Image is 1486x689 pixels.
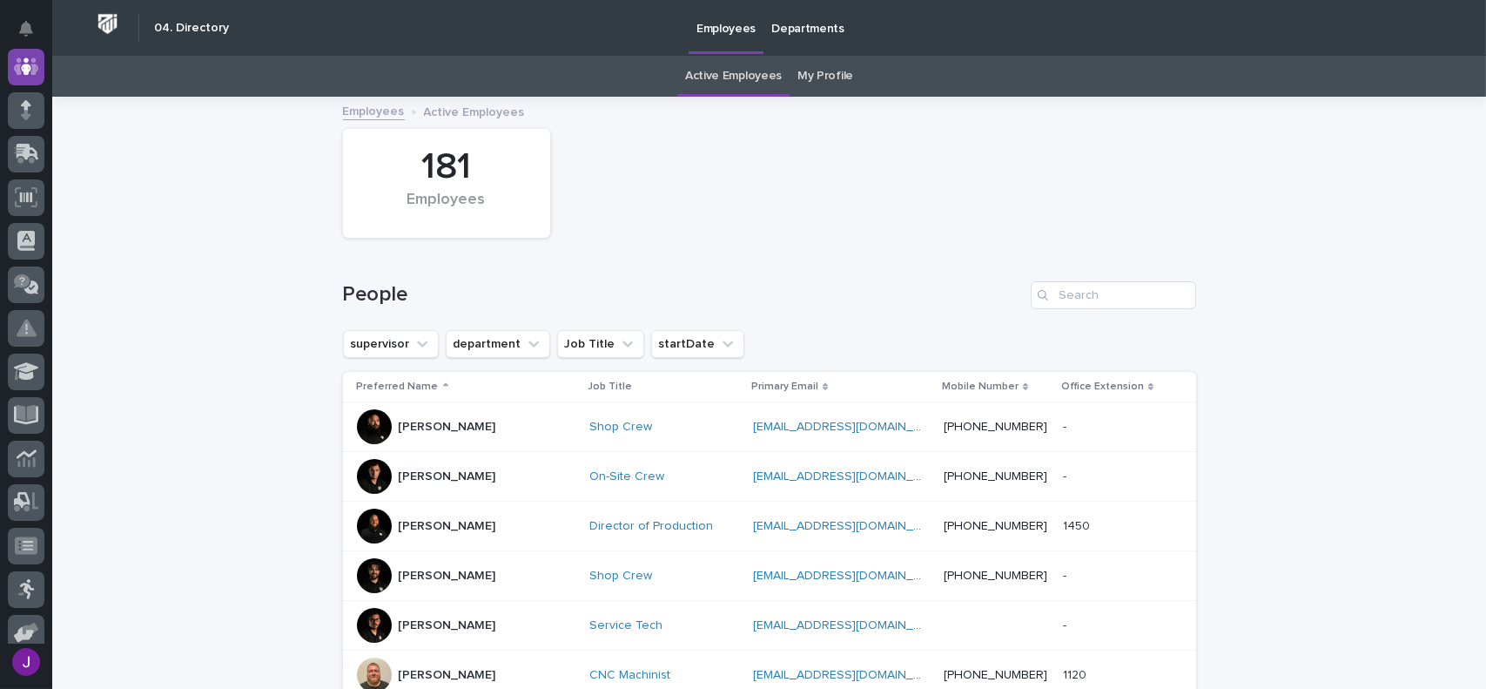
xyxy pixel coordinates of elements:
p: - [1063,416,1070,435]
img: Workspace Logo [91,8,124,40]
a: [PHONE_NUMBER] [944,669,1047,681]
a: [EMAIL_ADDRESS][DOMAIN_NAME] [753,421,950,433]
a: On-Site Crew [589,469,664,484]
tr: [PERSON_NAME]Shop Crew [EMAIL_ADDRESS][DOMAIN_NAME] [PHONE_NUMBER]-- [343,551,1196,601]
div: Notifications [22,21,44,49]
h1: People [343,282,1024,307]
p: [PERSON_NAME] [399,519,496,534]
p: [PERSON_NAME] [399,469,496,484]
a: Shop Crew [589,569,652,584]
p: 1450 [1063,516,1093,534]
p: - [1063,615,1070,633]
input: Search [1031,281,1196,309]
button: Job Title [557,330,644,358]
p: - [1063,565,1070,584]
tr: [PERSON_NAME]Shop Crew [EMAIL_ADDRESS][DOMAIN_NAME] [PHONE_NUMBER]-- [343,402,1196,452]
a: [PHONE_NUMBER] [944,470,1047,483]
button: Notifications [8,10,44,47]
a: [EMAIL_ADDRESS][DOMAIN_NAME] [753,619,950,632]
a: CNC Machinist [589,668,670,683]
a: Employees [343,100,405,120]
a: My Profile [797,56,853,97]
a: [PHONE_NUMBER] [944,520,1047,532]
button: users-avatar [8,644,44,680]
tr: [PERSON_NAME]Director of Production [EMAIL_ADDRESS][DOMAIN_NAME] [PHONE_NUMBER]14501450 [343,502,1196,551]
p: Primary Email [751,377,818,396]
p: 1120 [1063,665,1090,683]
p: [PERSON_NAME] [399,420,496,435]
p: Active Employees [424,101,525,120]
button: supervisor [343,330,439,358]
button: department [446,330,550,358]
p: Preferred Name [357,377,439,396]
a: Shop Crew [589,420,652,435]
a: [EMAIL_ADDRESS][DOMAIN_NAME] [753,470,950,483]
a: Service Tech [589,618,662,633]
h2: 04. Directory [154,21,229,36]
p: Office Extension [1061,377,1144,396]
a: [PHONE_NUMBER] [944,421,1047,433]
p: Job Title [588,377,632,396]
p: [PERSON_NAME] [399,569,496,584]
a: Director of Production [589,519,713,534]
a: Active Employees [685,56,782,97]
p: Mobile Number [942,377,1019,396]
a: [PHONE_NUMBER] [944,570,1047,582]
tr: [PERSON_NAME]Service Tech [EMAIL_ADDRESS][DOMAIN_NAME] -- [343,601,1196,651]
a: [EMAIL_ADDRESS][DOMAIN_NAME] [753,570,950,582]
a: [EMAIL_ADDRESS][DOMAIN_NAME] [753,669,950,681]
p: [PERSON_NAME] [399,668,496,683]
div: Employees [373,191,521,227]
button: startDate [651,330,744,358]
a: [EMAIL_ADDRESS][DOMAIN_NAME] [753,520,950,532]
p: [PERSON_NAME] [399,618,496,633]
div: 181 [373,145,521,189]
p: - [1063,466,1070,484]
tr: [PERSON_NAME]On-Site Crew [EMAIL_ADDRESS][DOMAIN_NAME] [PHONE_NUMBER]-- [343,452,1196,502]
